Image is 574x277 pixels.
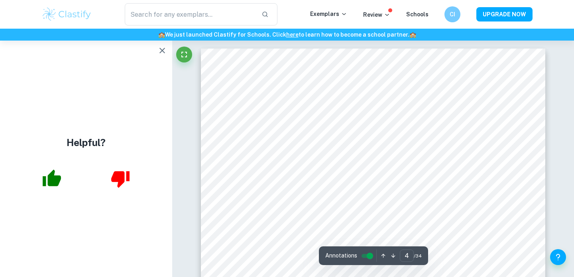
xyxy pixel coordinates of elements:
h6: CI [448,10,457,19]
button: Fullscreen [176,47,192,62]
h6: We just launched Clastify for Schools. Click to learn how to become a school partner. [2,30,572,39]
input: Search for any exemplars... [125,3,255,25]
span: 🏫 [409,31,416,38]
p: Exemplars [310,10,347,18]
img: Clastify logo [41,6,92,22]
span: Annotations [325,252,357,260]
a: Schools [406,11,429,18]
span: 🏫 [158,31,165,38]
p: Review [363,10,390,19]
button: Help and Feedback [550,249,566,265]
span: / 34 [414,252,422,259]
button: CI [444,6,460,22]
h4: Helpful? [67,135,106,150]
a: here [286,31,299,38]
button: UPGRADE NOW [476,7,533,21]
